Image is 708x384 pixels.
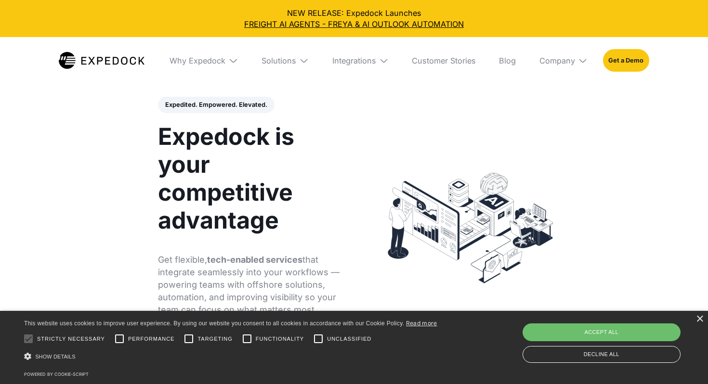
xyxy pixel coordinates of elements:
a: Customer Stories [404,37,484,84]
h1: Expedock is your competitive advantage [158,123,344,234]
a: Get a Demo [603,49,649,72]
a: Blog [491,37,524,84]
div: Decline all [523,346,681,363]
span: Performance [128,335,175,343]
span: Strictly necessary [37,335,105,343]
div: Accept all [523,323,681,341]
div: Integrations [332,56,376,65]
div: Close [696,316,703,323]
span: This website uses cookies to improve user experience. By using our website you consent to all coo... [24,320,404,327]
iframe: Chat Widget [660,338,708,384]
div: Solutions [254,37,316,84]
a: Powered by cookie-script [24,371,89,377]
span: Targeting [197,335,232,343]
div: Show details [24,350,437,363]
span: Unclassified [327,335,371,343]
p: Get flexible, that integrate seamlessly into your workflows — powering teams with offshore soluti... [158,254,344,316]
div: Company [539,56,575,65]
div: NEW RELEASE: Expedock Launches [8,8,700,29]
span: Functionality [256,335,304,343]
div: Integrations [324,37,396,84]
span: Show details [35,354,76,359]
div: Company [532,37,595,84]
a: FREIGHT AI AGENTS - FREYA & AI OUTLOOK AUTOMATION [8,19,700,30]
a: Read more [406,320,437,327]
div: Why Expedock [162,37,246,84]
div: Solutions [262,56,296,65]
div: Why Expedock [170,56,225,65]
strong: tech-enabled services [207,255,302,265]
